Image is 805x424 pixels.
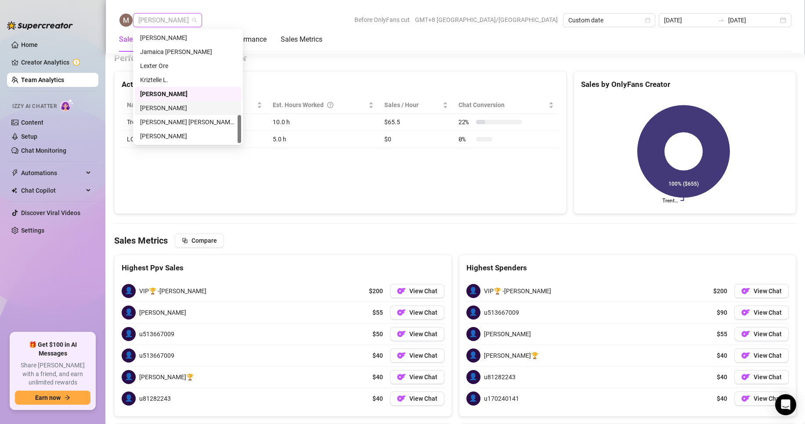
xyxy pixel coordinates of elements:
div: Activity by Creator [122,79,559,90]
span: View Chat [754,395,782,402]
span: to [718,17,725,24]
span: u81282243 [139,394,171,403]
span: $55 [372,308,383,317]
td: 5.0 h [267,131,379,148]
span: Izzy AI Chatter [12,102,57,111]
span: u170240141 [484,394,519,403]
img: OF [397,287,406,295]
span: $40 [717,351,727,360]
div: [PERSON_NAME] [140,103,236,113]
div: Jamaica [PERSON_NAME] [140,47,236,57]
img: OF [741,308,750,317]
span: 👤 [466,327,480,341]
td: 10.0 h [267,114,379,131]
span: 22 % [458,117,473,127]
img: OF [397,330,406,338]
span: $200 [369,286,383,296]
button: OFView Chat [734,392,789,406]
span: Sales / Hour [384,100,440,110]
a: Content [21,119,43,126]
span: Share [PERSON_NAME] with a friend, and earn unlimited rewards [15,361,90,387]
div: Highest Ppv Sales [122,262,444,274]
span: VIP🏆 -[PERSON_NAME] [139,286,206,296]
button: OFView Chat [390,370,444,384]
div: Ric John Derell Tayre [135,115,241,129]
div: Lexter Ore [140,61,236,71]
span: thunderbolt [11,169,18,176]
div: [PERSON_NAME] [140,33,236,43]
img: Mariane Subia [119,14,133,27]
th: Sales / Hour [379,97,453,114]
span: Custom date [568,14,650,27]
span: [PERSON_NAME]🏆 [484,351,538,360]
span: Mariane Subia [138,14,197,27]
a: Chat Monitoring [21,147,66,154]
td: Trent… [122,114,170,131]
span: [PERSON_NAME]🏆 [139,372,194,382]
img: logo-BBDzfeDw.svg [7,21,73,30]
a: Creator Analytics exclamation-circle [21,55,91,69]
button: OFView Chat [390,392,444,406]
img: OF [397,373,406,381]
button: OFView Chat [390,349,444,363]
img: OF [741,373,750,381]
span: [PERSON_NAME] [139,308,186,317]
img: OF [741,394,750,403]
img: OF [397,394,406,403]
span: Earn now [35,394,61,401]
a: Discover Viral Videos [21,209,80,216]
span: VIP🏆 -[PERSON_NAME] [484,286,551,296]
span: [PERSON_NAME] [484,329,531,339]
span: View Chat [754,331,782,338]
span: $200 [713,286,727,296]
div: Kriztelle L. [140,75,236,85]
button: Compare [175,234,224,248]
div: Jamaica Hurtado [135,45,241,59]
span: View Chat [409,395,437,402]
span: 👤 [122,392,136,406]
div: Janela Dela Pena [135,31,241,45]
img: OF [741,351,750,360]
span: 👤 [122,305,136,320]
input: Start date [664,15,714,25]
span: 👤 [122,327,136,341]
button: OFView Chat [390,327,444,341]
div: Kriztelle L. [135,73,241,87]
span: View Chat [754,287,782,295]
div: Sales [119,34,136,45]
img: OF [741,287,750,295]
span: Chat Conversion [458,100,547,110]
span: 👤 [466,349,480,363]
span: View Chat [409,352,437,359]
span: $40 [372,372,383,382]
span: $40 [717,372,727,382]
div: Est. Hours Worked [273,100,367,110]
button: OFView Chat [734,370,789,384]
span: arrow-right [64,395,70,401]
div: [PERSON_NAME] [PERSON_NAME] Tayre [140,117,236,127]
button: OFView Chat [734,305,789,320]
div: Performance [227,34,267,45]
div: Sales by OnlyFans Creator [581,79,789,90]
a: Home [21,41,38,48]
img: AI Chatter [60,99,74,111]
span: 👤 [466,305,480,320]
div: Sales Metrics [281,34,322,45]
span: Compare [191,237,217,244]
button: OFView Chat [390,284,444,298]
td: LC… [122,131,170,148]
div: Highest Spenders [466,262,789,274]
span: 👤 [466,392,480,406]
input: End date [728,15,778,25]
span: GMT+8 [GEOGRAPHIC_DATA]/[GEOGRAPHIC_DATA] [415,13,558,26]
button: OFView Chat [734,327,789,341]
button: OFView Chat [734,284,789,298]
